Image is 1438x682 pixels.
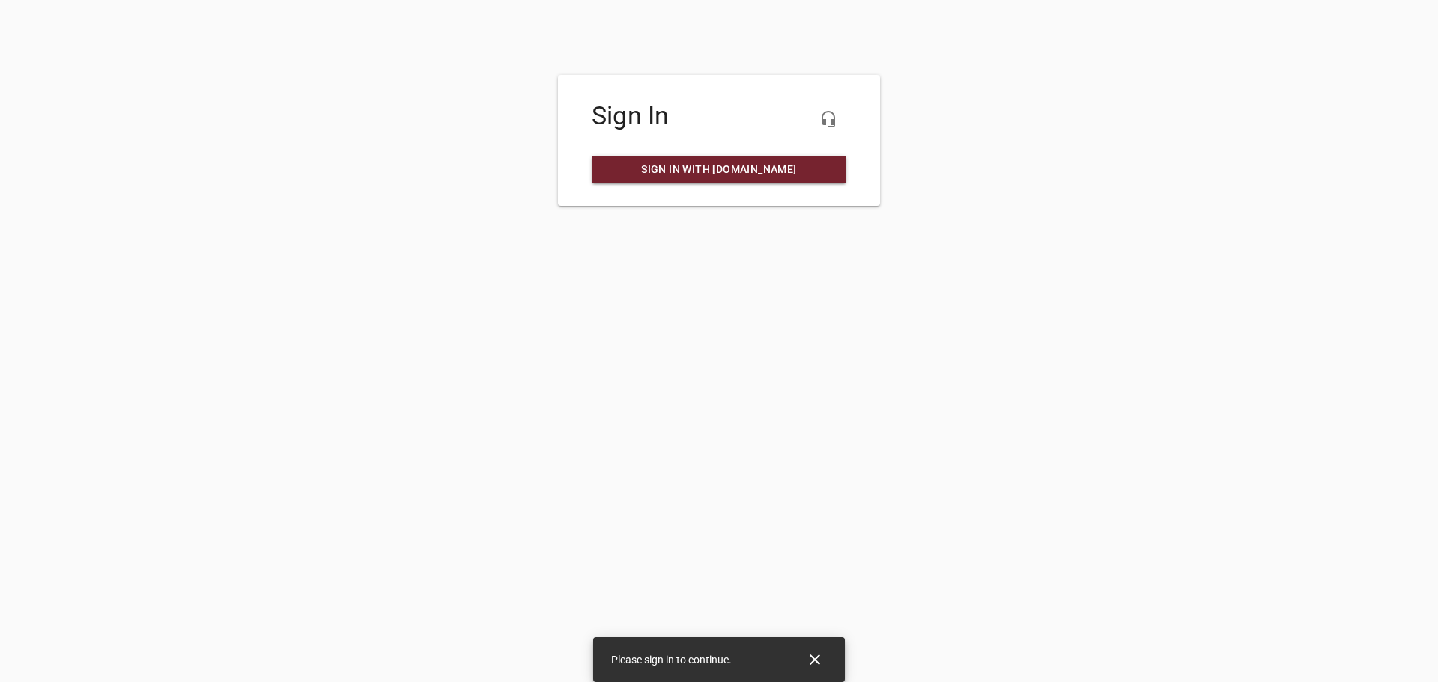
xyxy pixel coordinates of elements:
[810,101,846,137] button: Live Chat
[592,156,846,183] a: Sign in with [DOMAIN_NAME]
[797,642,833,678] button: Close
[611,654,732,666] span: Please sign in to continue.
[592,101,846,131] h4: Sign In
[604,160,834,179] span: Sign in with [DOMAIN_NAME]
